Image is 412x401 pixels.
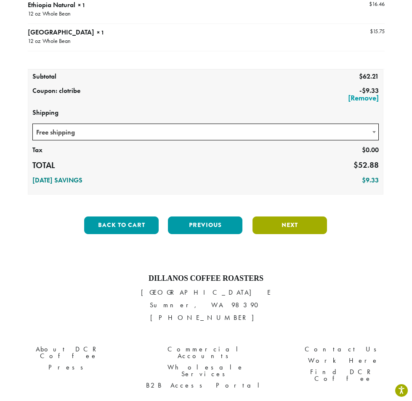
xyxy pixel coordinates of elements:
span: Free shipping [33,124,379,140]
a: Press [6,362,131,373]
a: Contact Us [281,343,406,355]
a: Commercial Accounts [144,343,268,361]
a: Find DCR Coffee [281,367,406,385]
span: $ [369,0,372,8]
p: [GEOGRAPHIC_DATA] E Sumner, WA 98390 [PHONE_NUMBER] [6,286,406,324]
span: Free shipping [32,124,379,140]
span: $ [359,72,363,81]
span: $ [370,28,373,35]
span: [GEOGRAPHIC_DATA] [28,28,94,37]
a: About DCR Coffee [6,343,131,361]
p: Whole Bean [40,37,71,46]
button: Previous [168,216,242,234]
a: Remove clotribe coupon [103,94,379,102]
p: 12 oz [28,37,40,46]
th: Coupon: clotribe [28,84,99,106]
button: Next [253,216,327,234]
th: Subtotal [28,70,99,84]
th: Total [28,158,99,174]
bdi: 9.33 [362,176,379,185]
span: 9.33 [362,86,379,95]
th: [DATE] Savings [28,174,225,188]
bdi: 62.21 [359,72,379,81]
th: Tax [28,143,99,158]
span: Ethiopia Natural [28,0,75,9]
strong: × 1 [78,1,85,9]
bdi: 15.75 [370,28,385,35]
a: Work Here [281,355,406,367]
bdi: 52.88 [354,160,379,170]
span: $ [362,176,366,185]
h4: Dillanos Coffee Roasters [6,274,406,283]
p: Whole Bean [40,10,71,18]
strong: × 1 [97,29,104,36]
bdi: 16.46 [369,0,385,8]
bdi: 0.00 [362,145,379,154]
td: - [99,84,383,106]
a: B2B Access Portal [144,380,268,391]
a: Wholesale Services [144,362,268,380]
span: $ [362,145,366,154]
th: Shipping [28,106,383,120]
span: $ [362,86,366,95]
button: Back to cart [84,216,159,234]
span: $ [354,160,358,170]
p: 12 oz [28,10,40,18]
